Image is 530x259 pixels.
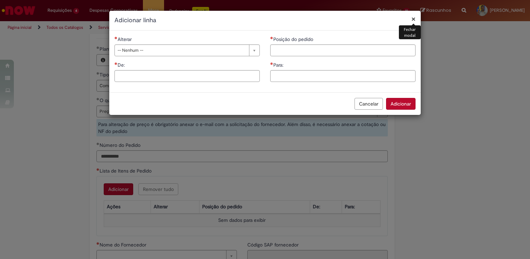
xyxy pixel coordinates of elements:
[114,70,260,82] input: De:
[114,36,118,39] span: Necessários
[114,62,118,65] span: Necessários
[354,98,383,110] button: Cancelar
[270,62,273,65] span: Necessários
[273,62,285,68] span: Para:
[270,70,416,82] input: Para:
[411,15,416,23] button: Fechar modal
[118,62,126,68] span: De:
[386,98,416,110] button: Adicionar
[118,45,246,56] span: -- Nenhum --
[273,36,315,42] span: Posição do pedido
[399,25,421,39] div: Fechar modal
[118,36,133,42] span: Alterar
[114,16,416,25] h2: Adicionar linha
[270,44,416,56] input: Posição do pedido
[270,36,273,39] span: Necessários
